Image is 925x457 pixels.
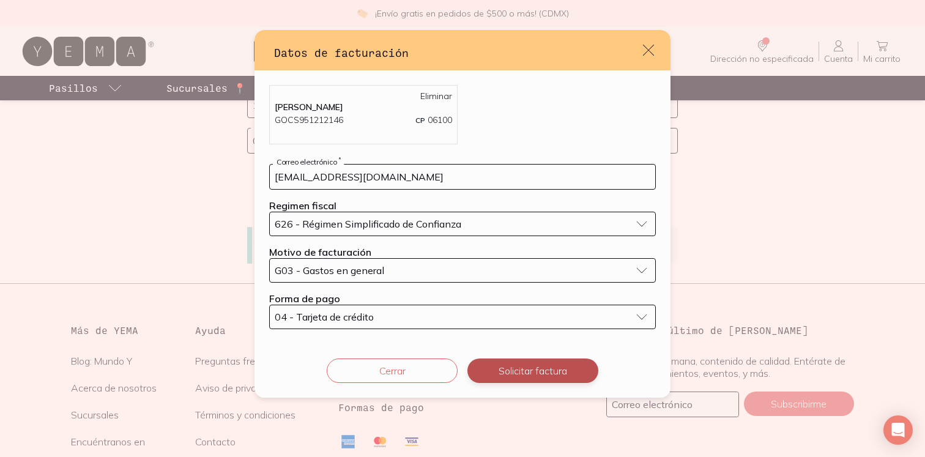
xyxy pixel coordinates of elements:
[275,312,374,322] span: 04 - Tarjeta de crédito
[273,157,344,166] label: Correo electrónico
[269,305,656,329] button: 04 - Tarjeta de crédito
[269,212,656,236] button: 626 - Régimen Simplificado de Confianza
[415,116,425,125] span: CP
[269,292,340,305] label: Forma de pago
[420,91,452,102] a: Eliminar
[883,415,913,445] div: Open Intercom Messenger
[254,30,671,398] div: default
[275,266,384,275] span: G03 - Gastos en general
[274,45,641,61] h3: Datos de facturación
[269,246,371,258] label: Motivo de facturación
[275,114,343,127] p: GOCS951212146
[415,114,452,127] p: 06100
[327,359,458,383] button: Cerrar
[275,219,461,229] span: 626 - Régimen Simplificado de Confianza
[269,199,336,212] label: Regimen fiscal
[275,102,452,113] p: [PERSON_NAME]
[269,258,656,283] button: G03 - Gastos en general
[467,359,598,383] button: Solicitar factura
